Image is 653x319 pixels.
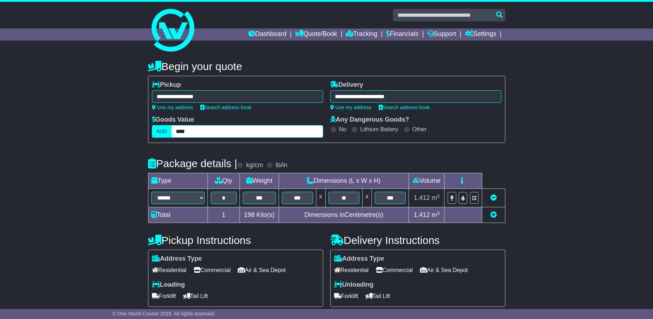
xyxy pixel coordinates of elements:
h4: Delivery Instructions [330,234,505,246]
a: Dashboard [248,28,286,41]
label: Delivery [330,81,363,89]
td: Type [148,173,207,189]
a: Quote/Book [295,28,337,41]
label: Pickup [152,81,181,89]
a: Use my address [152,105,193,110]
td: 1 [207,207,240,223]
span: Forklift [334,291,358,302]
span: m [432,211,440,218]
label: No [339,126,346,133]
h4: Package details | [148,158,237,169]
label: Other [412,126,427,133]
td: Total [148,207,207,223]
a: Search address book [200,105,252,110]
h4: Begin your quote [148,60,505,72]
label: Loading [152,281,185,289]
a: Use my address [330,105,372,110]
label: Unloading [334,281,374,289]
label: kg/cm [246,161,263,169]
a: Support [427,28,456,41]
a: Settings [465,28,496,41]
a: Financials [386,28,418,41]
span: Air & Sea Depot [420,265,468,276]
a: Add new item [490,211,497,218]
span: Air & Sea Depot [238,265,286,276]
span: Commercial [194,265,231,276]
td: Volume [409,173,444,189]
td: x [362,189,372,207]
span: Residential [334,265,369,276]
td: x [316,189,325,207]
a: Tracking [346,28,377,41]
label: AUD [152,125,172,138]
td: Dimensions in Centimetre(s) [279,207,409,223]
label: Lithium Battery [360,126,398,133]
span: Tail Lift [183,291,208,302]
td: Qty [207,173,240,189]
label: lb/in [275,161,287,169]
span: Tail Lift [365,291,390,302]
sup: 3 [437,193,440,199]
span: 1.412 [414,194,430,201]
label: Any Dangerous Goods? [330,116,409,124]
span: m [432,194,440,201]
span: Residential [152,265,186,276]
span: © One World Courier 2025. All rights reserved. [112,311,215,317]
span: Commercial [376,265,413,276]
td: Dimensions (L x W x H) [279,173,409,189]
span: 198 [244,211,255,218]
label: Address Type [334,255,384,263]
h4: Pickup Instructions [148,234,323,246]
sup: 3 [437,211,440,216]
span: Forklift [152,291,176,302]
td: Kilo(s) [240,207,279,223]
label: Goods Value [152,116,194,124]
label: Address Type [152,255,202,263]
span: 1.412 [414,211,430,218]
td: Weight [240,173,279,189]
a: Remove this item [490,194,497,201]
a: Search address book [379,105,430,110]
